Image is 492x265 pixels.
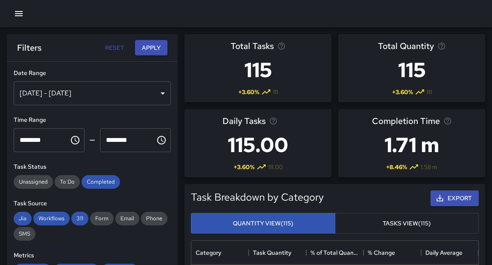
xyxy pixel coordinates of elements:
[249,241,306,265] div: Task Quantity
[90,215,114,222] span: Form
[14,212,32,225] div: Jia
[443,117,452,125] svg: Average time taken to complete tasks in the selected period, compared to the previous period.
[269,117,278,125] svg: Average number of tasks per day in the selected period, compared to the previous period.
[17,41,41,55] h6: Filters
[14,251,171,260] h6: Metrics
[14,69,171,78] h6: Date Range
[430,190,479,206] button: Export
[277,42,286,50] svg: Total number of tasks in the selected period, compared to the previous period.
[82,178,120,185] span: Completed
[231,39,274,53] span: Total Tasks
[141,212,167,225] div: Phone
[55,175,80,189] div: To Do
[368,241,395,265] div: % Change
[14,230,35,237] span: SMS
[14,178,53,185] span: Unassigned
[306,241,363,265] div: % of Total Quantity
[372,114,440,128] span: Completion Time
[33,215,70,222] span: Workflows
[335,213,479,234] button: Tasks View(115)
[253,241,291,265] div: Task Quantity
[372,128,452,162] h3: 1.71 m
[421,241,478,265] div: Daily Average
[386,163,407,171] span: + 8.46 %
[268,163,283,171] span: 111.00
[82,175,120,189] div: Completed
[378,53,446,87] h3: 115
[14,199,171,208] h6: Task Source
[71,212,88,225] div: 311
[115,212,139,225] div: Email
[234,163,255,171] span: + 3.60 %
[273,88,278,96] span: 111
[231,53,286,87] h3: 115
[14,162,171,172] h6: Task Status
[238,88,259,96] span: + 3.60 %
[421,163,437,171] span: 1.58 m
[55,178,80,185] span: To Do
[392,88,413,96] span: + 3.60 %
[14,215,32,222] span: Jia
[310,241,359,265] div: % of Total Quantity
[427,88,432,96] span: 111
[191,190,324,204] h5: Task Breakdown by Category
[141,215,167,222] span: Phone
[14,81,171,105] div: [DATE] - [DATE]
[90,212,114,225] div: Form
[223,128,293,162] h3: 115.00
[71,215,88,222] span: 311
[153,132,170,149] button: Choose time, selected time is 11:59 PM
[425,241,463,265] div: Daily Average
[196,241,221,265] div: Category
[191,213,335,234] button: Quantity View(115)
[191,241,249,265] div: Category
[363,241,421,265] div: % Change
[101,40,128,56] button: Reset
[378,39,434,53] span: Total Quantity
[67,132,84,149] button: Choose time, selected time is 12:00 AM
[223,114,266,128] span: Daily Tasks
[14,175,53,189] div: Unassigned
[437,42,446,50] svg: Total task quantity in the selected period, compared to the previous period.
[115,215,139,222] span: Email
[33,212,70,225] div: Workflows
[14,115,171,125] h6: Time Range
[135,40,167,56] button: Apply
[14,227,35,241] div: SMS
